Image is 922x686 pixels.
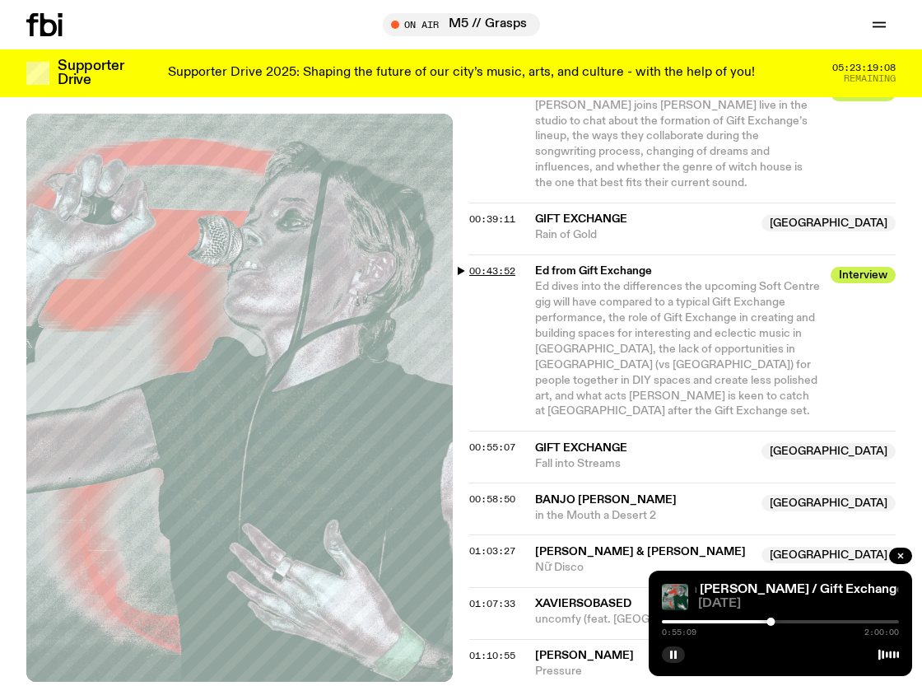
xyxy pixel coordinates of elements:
span: Gift Exchange [535,442,627,454]
span: Ed from Gift Exchange [535,264,821,279]
span: Pressure [535,664,752,679]
span: 2:00:00 [864,628,899,637]
button: 01:07:33 [469,600,515,609]
span: 00:39:11 [469,212,515,226]
button: 00:58:50 [469,495,515,504]
span: Gift Exchange [535,213,627,225]
span: 00:43:52 [469,264,515,278]
button: 01:10:55 [469,651,515,660]
span: Rain of Gold [535,227,752,243]
span: Ed dives into the differences the upcoming Soft Centre gig will have compared to a typical Gift E... [535,281,820,417]
span: [GEOGRAPHIC_DATA] [761,443,896,460]
span: Remaining [844,74,896,83]
span: 01:03:27 [469,544,515,558]
h3: Supporter Drive [58,59,123,87]
span: Fall into Streams [535,456,752,472]
button: 00:43:52 [469,267,515,276]
span: 01:07:33 [469,597,515,610]
span: xaviersobased [535,598,631,609]
span: Interview [831,267,896,283]
span: uncomfy (feat. [GEOGRAPHIC_DATA]) [535,612,896,628]
span: [PERSON_NAME] joins [PERSON_NAME] live in the studio to chat about the formation of Gift Exchange... [535,100,808,189]
button: 00:39:11 [469,215,515,224]
button: 00:55:07 [469,443,515,452]
span: 00:55:07 [469,441,515,454]
span: [PERSON_NAME] & [PERSON_NAME] [535,546,746,558]
button: On AirM5 // Grasps [383,13,540,36]
span: [GEOGRAPHIC_DATA] [761,215,896,231]
p: Supporter Drive 2025: Shaping the future of our city’s music, arts, and culture - with the help o... [168,66,755,81]
span: [GEOGRAPHIC_DATA] [761,495,896,511]
span: 00:58:50 [469,492,515,506]
span: [PERSON_NAME] [535,650,634,661]
button: 01:03:27 [469,547,515,556]
span: 05:23:19:08 [832,63,896,72]
span: Banjo [PERSON_NAME] [535,494,677,506]
span: in the Mouth a Desert 2 [535,508,752,524]
span: [DATE] [698,598,899,610]
span: 0:55:09 [662,628,696,637]
span: Nữ Disco [535,560,752,576]
span: [GEOGRAPHIC_DATA] [761,547,896,563]
span: 01:10:55 [469,649,515,662]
